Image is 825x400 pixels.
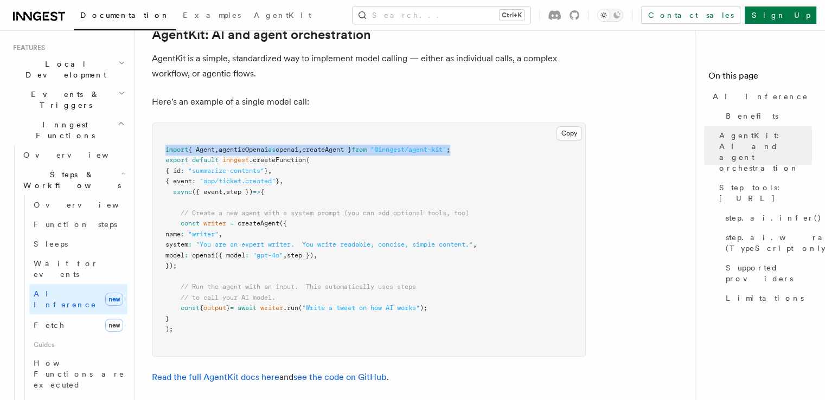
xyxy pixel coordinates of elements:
[181,294,276,301] span: // to call your AI model.
[152,27,371,42] a: AgentKit: AI and agent orchestration
[29,234,127,254] a: Sleeps
[173,188,192,196] span: async
[176,3,247,29] a: Examples
[188,241,192,248] span: :
[726,262,812,284] span: Supported providers
[9,54,127,85] button: Local Development
[152,94,586,109] p: Here's an example of a single model call:
[74,3,176,30] a: Documentation
[165,146,188,153] span: import
[306,156,310,164] span: (
[597,9,623,22] button: Toggle dark mode
[293,372,387,382] a: see the code on GitHub
[713,91,808,102] span: AI Inference
[9,115,127,145] button: Inngest Functions
[192,156,219,164] span: default
[446,146,450,153] span: ;
[29,215,127,234] a: Function steps
[283,251,287,259] span: ,
[165,325,173,333] span: );
[230,220,234,227] span: =
[298,146,302,153] span: ,
[249,156,306,164] span: .createFunction
[745,7,816,24] a: Sign Up
[238,220,279,227] span: createAgent
[181,167,184,175] span: :
[726,111,778,121] span: Benefits
[420,304,427,312] span: );
[152,370,586,385] p: and .
[219,230,222,238] span: ,
[165,167,181,175] span: { id
[34,289,97,309] span: AI Inference
[9,89,118,111] span: Events & Triggers
[192,251,215,259] span: openai
[29,195,127,215] a: Overview
[276,146,298,153] span: openai
[721,106,812,126] a: Benefits
[298,304,302,312] span: (
[721,228,812,258] a: step.ai.wrap() (TypeScript only)
[200,177,276,185] span: "app/ticket.created"
[165,315,169,322] span: }
[80,11,170,20] span: Documentation
[302,146,351,153] span: createAgent }
[279,177,283,185] span: ,
[34,359,125,389] span: How Functions are executed
[473,241,477,248] span: ,
[181,220,200,227] span: const
[152,51,586,81] p: AgentKit is a simple, standardized way to implement model calling — either as individual calls, a...
[181,283,416,291] span: // Run the agent with an input. This automatically uses steps
[9,119,117,141] span: Inngest Functions
[196,241,473,248] span: "You are an expert writer. You write readable, concise, simple content."
[726,212,822,223] span: step.ai.infer()
[183,11,241,20] span: Examples
[226,188,253,196] span: step })
[203,304,226,312] span: output
[721,258,812,288] a: Supported providers
[351,146,367,153] span: from
[34,259,98,279] span: Wait for events
[719,130,812,173] span: AgentKit: AI and agent orchestration
[215,251,245,259] span: ({ model
[34,220,117,229] span: Function steps
[29,254,127,284] a: Wait for events
[708,69,812,87] h4: On this page
[254,11,311,20] span: AgentKit
[708,87,812,106] a: AI Inference
[192,177,196,185] span: :
[29,336,127,353] span: Guides
[226,304,230,312] span: }
[34,201,145,209] span: Overview
[152,372,279,382] a: Read the full AgentKit docs here
[165,241,188,248] span: system
[230,304,234,312] span: =
[726,293,804,304] span: Limitations
[181,304,200,312] span: const
[557,126,582,140] button: Copy
[268,167,272,175] span: ,
[188,146,215,153] span: { Agent
[353,7,530,24] button: Search...Ctrl+K
[165,230,181,238] span: name
[719,182,812,204] span: Step tools: [URL]
[181,209,469,217] span: // Create a new agent with a system prompt (you can add optional tools, too)
[721,208,812,228] a: step.ai.infer()
[222,188,226,196] span: ,
[247,3,318,29] a: AgentKit
[23,151,135,159] span: Overview
[260,304,283,312] span: writer
[165,156,188,164] span: export
[283,304,298,312] span: .run
[302,304,420,312] span: "Write a tweet on how AI works"
[188,230,219,238] span: "writer"
[19,165,127,195] button: Steps & Workflows
[715,178,812,208] a: Step tools: [URL]
[105,319,123,332] span: new
[314,251,317,259] span: ,
[215,146,219,153] span: ,
[279,220,287,227] span: ({
[165,262,177,269] span: });
[181,230,184,238] span: :
[641,7,740,24] a: Contact sales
